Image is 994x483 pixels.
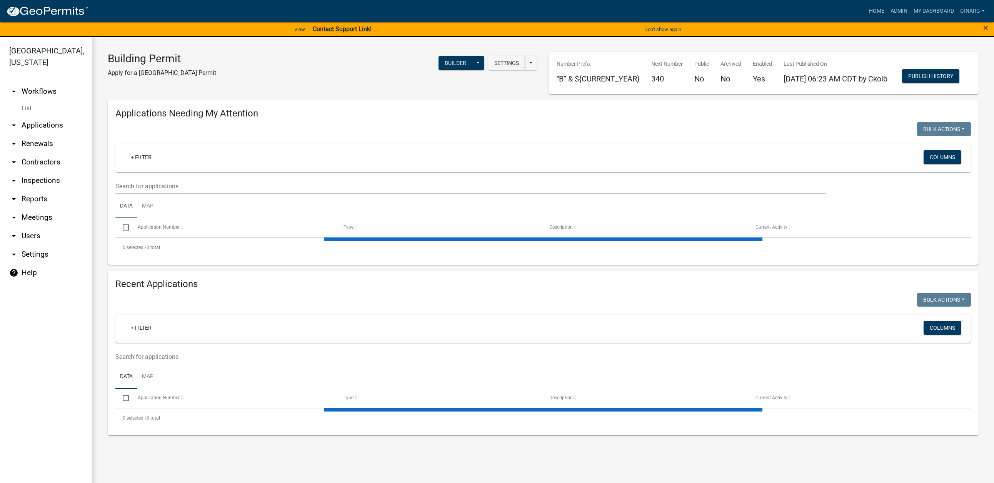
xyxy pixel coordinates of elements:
datatable-header-cell: Type [336,389,542,407]
datatable-header-cell: Description [542,218,748,237]
button: Don't show again [641,23,684,36]
span: [DATE] 06:23 AM CDT by Ckolb [784,74,887,83]
datatable-header-cell: Current Activity [748,389,954,407]
datatable-header-cell: Select [115,218,130,237]
span: Application Number [138,224,180,230]
a: Map [137,194,158,219]
span: Current Activity [756,395,787,400]
a: Data [115,194,137,219]
span: × [983,22,988,33]
i: arrow_drop_down [9,231,18,241]
datatable-header-cell: Description [542,389,748,407]
datatable-header-cell: Application Number [130,389,336,407]
div: 0 total [115,408,971,428]
button: Builder [439,56,472,70]
input: Search for applications [115,349,826,365]
a: Home [866,4,887,18]
span: Type [344,395,354,400]
p: Last Published On [784,60,887,68]
p: Public [694,60,709,68]
h5: No [720,74,741,83]
button: Publish History [902,69,959,83]
button: Settings [488,56,525,70]
wm-modal-confirm: Workflow Publish History [902,73,959,80]
span: Type [344,224,354,230]
button: Columns [924,150,961,164]
h5: 340 [651,74,683,83]
i: arrow_drop_down [9,139,18,148]
span: Current Activity [756,224,787,230]
p: Archived [720,60,741,68]
button: Close [983,23,988,32]
i: arrow_drop_down [9,194,18,204]
a: + Filter [125,321,158,335]
a: Data [115,365,137,389]
datatable-header-cell: Current Activity [748,218,954,237]
a: Admin [887,4,911,18]
i: arrow_drop_down [9,213,18,222]
datatable-header-cell: Application Number [130,218,336,237]
a: View [291,23,308,36]
span: 0 selected / [123,415,147,421]
datatable-header-cell: Type [336,218,542,237]
button: Bulk Actions [917,293,971,307]
span: Application Number [138,395,180,400]
h3: Building Permit [108,52,216,65]
h4: Applications Needing My Attention [115,108,971,119]
input: Search for applications [115,178,826,194]
div: 0 total [115,238,971,257]
h5: No [694,74,709,83]
h5: "B” & ${CURRENT_YEAR} [557,74,640,83]
h4: Recent Applications [115,279,971,290]
i: arrow_drop_down [9,176,18,185]
h5: Yes [753,74,772,83]
i: help [9,268,18,277]
i: arrow_drop_down [9,158,18,167]
a: ginarg [957,4,988,18]
strong: Contact Support Link! [313,25,372,33]
i: arrow_drop_down [9,121,18,130]
span: 0 selected / [123,245,147,250]
button: Bulk Actions [917,122,971,136]
p: Apply for a [GEOGRAPHIC_DATA] Permit [108,68,216,78]
datatable-header-cell: Select [115,389,130,407]
a: Map [137,365,158,389]
i: arrow_drop_down [9,250,18,259]
p: Enabled [753,60,772,68]
p: Next Number [651,60,683,68]
button: Columns [924,321,961,335]
span: Description [549,224,573,230]
p: Number Prefix [557,60,640,68]
i: arrow_drop_up [9,87,18,96]
a: + Filter [125,150,158,164]
span: Description [549,395,573,400]
a: My Dashboard [911,4,957,18]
